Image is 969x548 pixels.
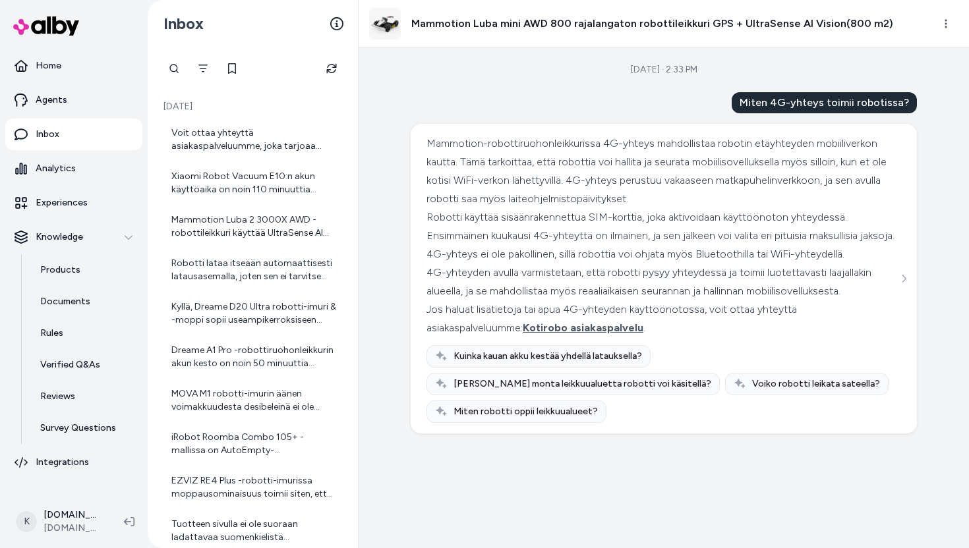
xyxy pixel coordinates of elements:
[36,128,59,141] p: Inbox
[454,350,642,363] span: Kuinka kauan akku kestää yhdellä latauksella?
[161,119,345,161] a: Voit ottaa yhteyttä asiakaspalveluumme, joka tarjoaa henkilökohtaista palvelua ja opastusta. Löyd...
[5,119,142,150] a: Inbox
[40,295,90,308] p: Documents
[896,271,912,287] button: See more
[171,344,337,370] div: Dreame A1 Pro -robottiruohonleikkurin akun kesto on noin 50 minuuttia yhdellä latauksella. Lataus...
[161,379,345,422] a: MOVA M1 robotti-imurin äänen voimakkuudesta desibeleinä ei ole tarkkaa tietoa saatavilla tuotekuv...
[454,377,711,391] span: [PERSON_NAME] monta leikkuualuetta robotti voi käsitellä?
[27,412,142,444] a: Survey Questions
[631,63,697,76] div: [DATE] · 2:33 PM
[36,456,89,469] p: Integrations
[36,94,67,107] p: Agents
[27,349,142,381] a: Verified Q&As
[36,196,88,209] p: Experiences
[732,92,917,113] div: Miten 4G-yhteys toimii robotissa?
[426,134,898,208] div: Mammotion-robottiruohonleikkurissa 4G-yhteys mahdollistaa robotin etäyhteyden mobiiliverkon kautt...
[13,16,79,36] img: alby Logo
[5,153,142,184] a: Analytics
[27,254,142,286] a: Products
[27,381,142,412] a: Reviews
[161,249,345,291] a: Robotti lataa itseään automaattisesti latausasemalla, joten sen ei tarvitse huolehtia akkujen vai...
[8,501,113,543] button: K[DOMAIN_NAME] Shopify[DOMAIN_NAME]
[171,213,337,240] div: Mammotion Luba 2 3000X AWD -robottileikkuri käyttää UltraSense AI Vision -kameraa ja tekoälyä est...
[171,300,337,327] div: Kyllä, Dreame D20 Ultra robotti-imuri & -moppi sopii useampikerroksiseen asuntoon, sillä siihen v...
[161,292,345,335] a: Kyllä, Dreame D20 Ultra robotti-imuri & -moppi sopii useampikerroksiseen asuntoon, sillä siihen v...
[40,263,80,277] p: Products
[16,511,37,532] span: K
[44,522,103,535] span: [DOMAIN_NAME]
[40,327,63,340] p: Rules
[454,405,598,418] span: Miten robotti oppii leikkuualueet?
[426,208,898,263] div: Robotti käyttää sisäänrakennettua SIM-korttia, joka aktivoidaan käyttöönoton yhteydessä. Ensimmäi...
[40,390,75,403] p: Reviews
[44,508,103,522] p: [DOMAIN_NAME] Shopify
[171,170,337,196] div: Xiaomi Robot Vacuum E10:n akun käyttöaika on noin 110 minuuttia hiljaisimmalla imuteholla. Tämä r...
[36,59,61,72] p: Home
[171,518,337,544] div: Tuotteen sivulla ei ole suoraan ladattavaa suomenkielistä käyttöohjetta, mutta yleensä käyttöohje...
[171,387,337,414] div: MOVA M1 robotti-imurin äänen voimakkuudesta desibeleinä ei ole tarkkaa tietoa saatavilla tuotekuv...
[171,257,337,283] div: Robotti lataa itseään automaattisesti latausasemalla, joten sen ei tarvitse huolehtia akkujen vai...
[190,55,216,82] button: Filter
[161,100,345,113] p: [DATE]
[161,336,345,378] a: Dreame A1 Pro -robottiruohonleikkurin akun kesto on noin 50 minuuttia yhdellä latauksella. Lataus...
[5,84,142,116] a: Agents
[161,423,345,465] a: iRobot Roomba Combo 105+ -mallissa on AutoEmpty-tyhjennystelakka, joka tyhjentää automaattisesti ...
[171,431,337,457] div: iRobot Roomba Combo 105+ -mallissa on AutoEmpty-tyhjennystelakka, joka tyhjentää automaattisesti ...
[161,205,345,248] a: Mammotion Luba 2 3000X AWD -robottileikkuri käyttää UltraSense AI Vision -kameraa ja tekoälyä est...
[5,221,142,253] button: Knowledge
[161,466,345,508] a: EZVIZ RE4 Plus -robotti-imurissa moppausominaisuus toimii siten, että siinä on vesisäiliö, joka s...
[411,16,893,32] h3: Mammotion Luba mini AWD 800 rajalangaton robottileikkuri GPS + UltraSense AI Vision(800 m2)
[5,50,142,82] a: Home
[426,300,898,337] div: Jos haluat lisätietoja tai apua 4G-yhteyden käyttöönotossa, voit ottaa yhteyttä asiakaspalveluumm...
[5,187,142,219] a: Experiences
[523,321,643,334] span: Kotirobo asiakaspalvelu
[5,447,142,478] a: Integrations
[318,55,345,82] button: Refresh
[171,126,337,153] div: Voit ottaa yhteyttä asiakaspalveluumme, joka tarjoaa henkilökohtaista palvelua ja opastusta. Löyd...
[40,422,116,435] p: Survey Questions
[752,377,880,391] span: Voiko robotti leikata sateella?
[370,9,400,39] img: MAMMOTION_LUBA_mini_AWD_main_1.jpg
[36,231,83,244] p: Knowledge
[426,263,898,300] div: 4G-yhteyden avulla varmistetaan, että robotti pysyy yhteydessä ja toimii luotettavasti laajallaki...
[161,162,345,204] a: Xiaomi Robot Vacuum E10:n akun käyttöaika on noin 110 minuuttia hiljaisimmalla imuteholla. Tämä r...
[163,14,204,34] h2: Inbox
[171,474,337,501] div: EZVIZ RE4 Plus -robotti-imurissa moppausominaisuus toimii siten, että siinä on vesisäiliö, joka s...
[36,162,76,175] p: Analytics
[27,317,142,349] a: Rules
[27,286,142,317] a: Documents
[40,358,100,371] p: Verified Q&As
